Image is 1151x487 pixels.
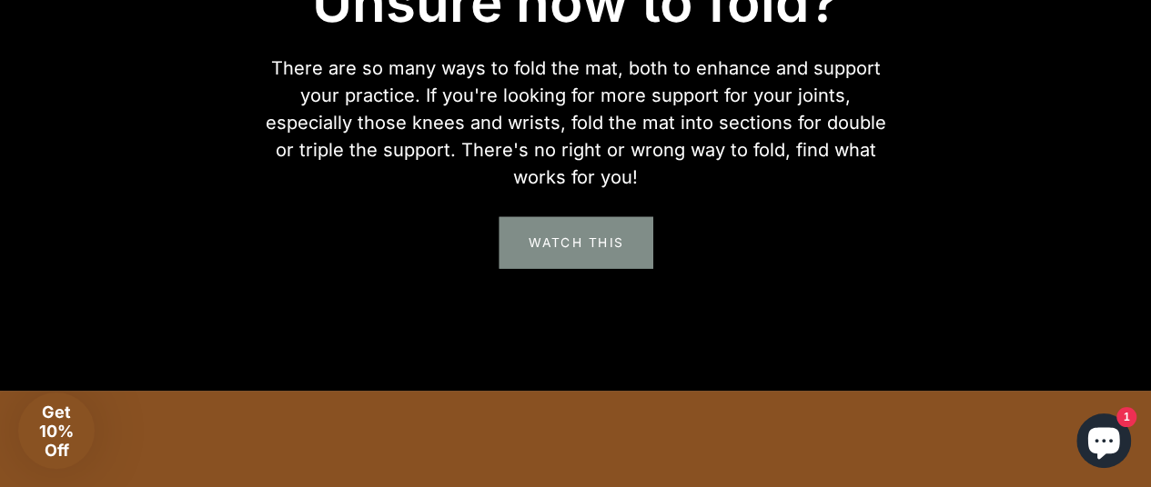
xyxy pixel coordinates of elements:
span: Get 10% Off [39,403,74,460]
div: Get 10% Off [18,393,95,469]
p: There are so many ways to fold the mat, both to enhance and support your practice. If you're look... [257,55,894,191]
inbox-online-store-chat: Shopify online store chat [1071,413,1136,472]
a: Watch This [499,217,653,270]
